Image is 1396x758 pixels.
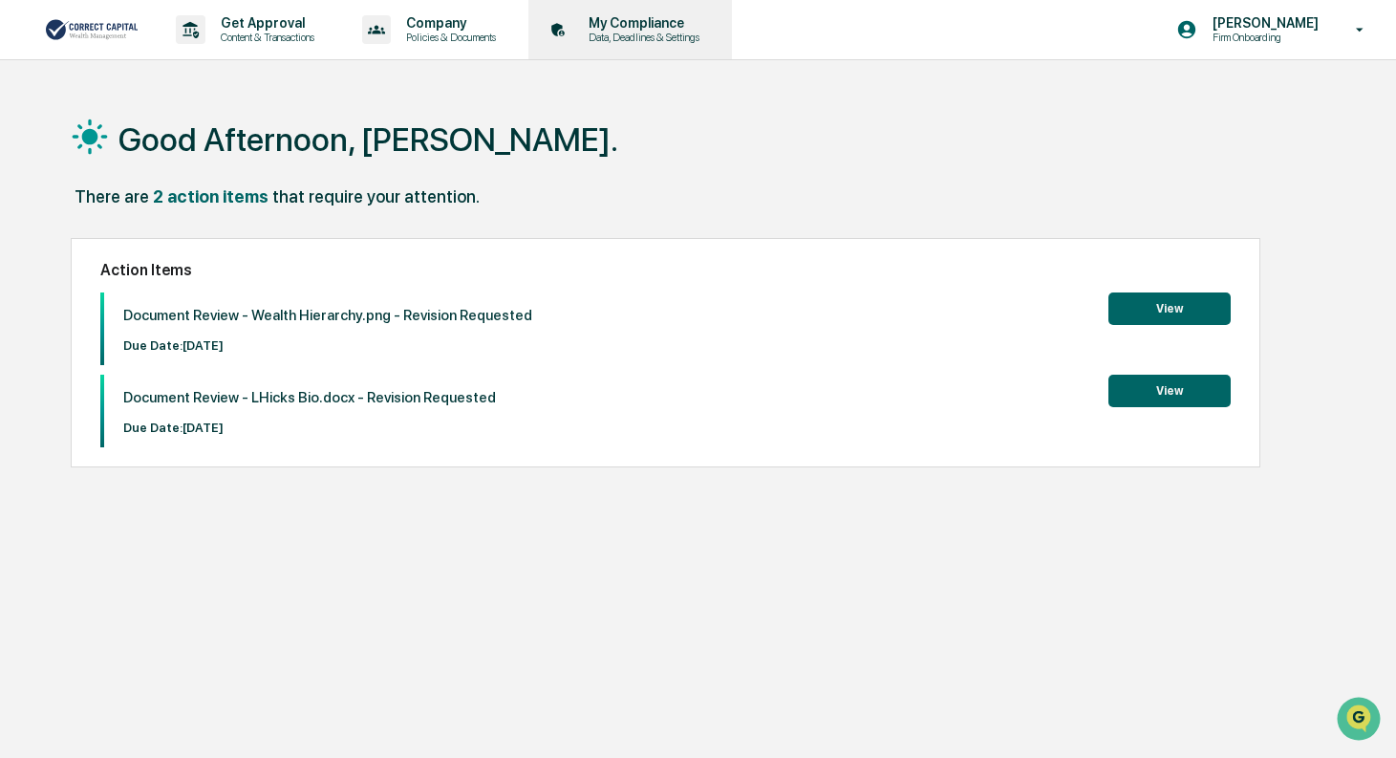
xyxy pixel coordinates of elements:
a: 🗄️Attestations [131,233,245,268]
div: Start new chat [65,146,313,165]
p: Document Review - Wealth Hierarchy.png - Revision Requested [123,307,532,324]
p: Content & Transactions [205,31,324,44]
div: We're available if you need us! [65,165,242,181]
button: Start new chat [325,152,348,175]
div: that require your attention. [272,186,480,206]
img: logo [46,17,138,42]
img: 1746055101610-c473b297-6a78-478c-a979-82029cc54cd1 [19,146,54,181]
div: 2 action items [153,186,268,206]
a: View [1108,380,1231,399]
p: Data, Deadlines & Settings [573,31,709,44]
a: Powered byPylon [135,323,231,338]
p: Get Approval [205,15,324,31]
h1: Good Afternoon, [PERSON_NAME]. [118,120,618,159]
div: 🔎 [19,279,34,294]
p: Policies & Documents [391,31,505,44]
a: 🔎Data Lookup [11,270,128,304]
p: [PERSON_NAME] [1197,15,1328,31]
span: Pylon [190,324,231,338]
p: Due Date: [DATE] [123,338,532,353]
p: Due Date: [DATE] [123,421,496,435]
div: 🗄️ [139,243,154,258]
iframe: Open customer support [1335,695,1386,747]
button: View [1108,292,1231,325]
button: View [1108,375,1231,407]
a: View [1108,298,1231,316]
p: Firm Onboarding [1197,31,1328,44]
p: Document Review - LHicks Bio.docx - Revision Requested [123,389,496,406]
a: 🖐️Preclearance [11,233,131,268]
p: How can we help? [19,40,348,71]
p: My Compliance [573,15,709,31]
h2: Action Items [100,261,1231,279]
span: Attestations [158,241,237,260]
div: 🖐️ [19,243,34,258]
p: Company [391,15,505,31]
span: Data Lookup [38,277,120,296]
span: Preclearance [38,241,123,260]
div: There are [75,186,149,206]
